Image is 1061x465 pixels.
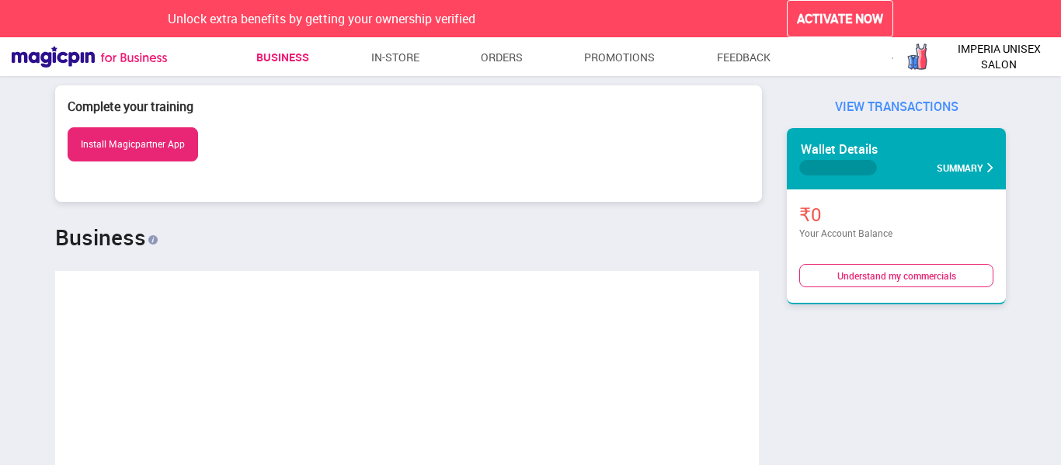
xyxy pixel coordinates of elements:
[168,10,475,27] span: Unlock extra benefits by getting your ownership verified
[12,46,167,68] img: Magicpin
[787,98,1006,116] div: VIEW TRANSACTIONS
[797,10,883,28] span: ACTIVATE NOW
[68,127,198,161] button: Install Magicpartner App
[902,41,933,72] img: logo
[941,41,1057,72] span: IMPERIA UNISEX SALON
[584,43,655,71] a: Promotions
[937,158,983,177] span: Summary
[55,227,760,246] h1: Business
[481,43,523,71] a: Orders
[799,141,993,158] div: Wallet Details
[799,202,916,227] div: ₹0
[717,43,771,71] a: Feedback
[148,235,158,245] img: AuROenoBPPGMAAAAAElFTkSuQmCC
[799,227,916,242] div: Your Account Balance
[371,43,419,71] a: In-store
[799,264,993,287] div: Understand my commercials
[68,98,750,115] div: Complete your training
[256,43,309,71] a: Business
